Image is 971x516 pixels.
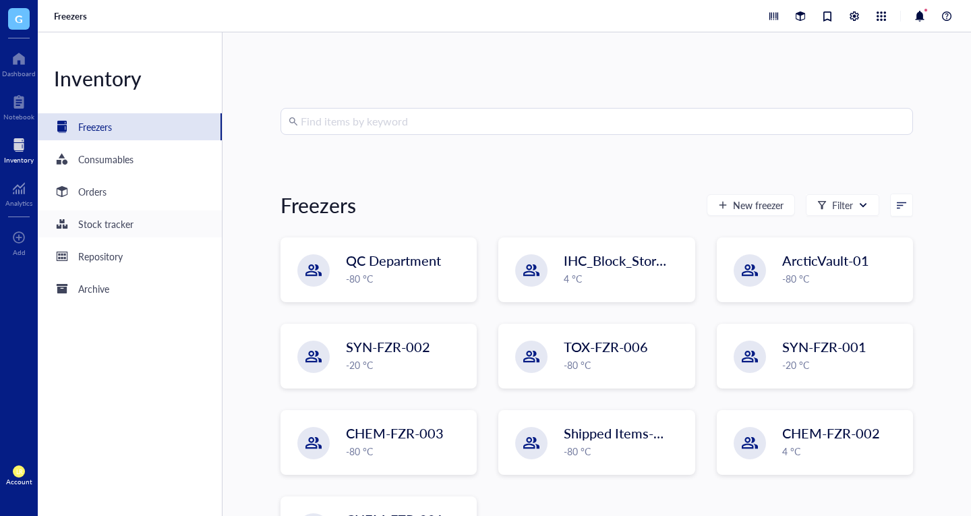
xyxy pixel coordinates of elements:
[54,10,90,22] a: Freezers
[5,177,32,207] a: Analytics
[564,357,686,372] div: -80 °C
[733,200,784,210] span: New freezer
[564,251,677,270] span: IHC_Block_Storage
[4,156,34,164] div: Inventory
[78,119,112,134] div: Freezers
[38,178,222,205] a: Orders
[564,337,648,356] span: TOX-FZR-006
[832,198,853,212] div: Filter
[346,271,468,286] div: -80 °C
[564,424,670,442] span: Shipped Items-01
[2,48,36,78] a: Dashboard
[3,91,34,121] a: Notebook
[78,152,134,167] div: Consumables
[782,357,904,372] div: -20 °C
[346,251,441,270] span: QC Department
[564,271,686,286] div: 4 °C
[78,281,109,296] div: Archive
[346,424,444,442] span: CHEM-FZR-003
[38,113,222,140] a: Freezers
[6,478,32,486] div: Account
[782,271,904,286] div: -80 °C
[78,217,134,231] div: Stock tracker
[2,69,36,78] div: Dashboard
[38,275,222,302] a: Archive
[782,337,866,356] span: SYN-FZR-001
[707,194,795,216] button: New freezer
[38,210,222,237] a: Stock tracker
[4,134,34,164] a: Inventory
[38,243,222,270] a: Repository
[3,113,34,121] div: Notebook
[281,192,356,219] div: Freezers
[38,65,222,92] div: Inventory
[13,248,26,256] div: Add
[16,468,22,476] span: LR
[5,199,32,207] div: Analytics
[78,184,107,199] div: Orders
[15,10,23,27] span: G
[346,444,468,459] div: -80 °C
[346,337,430,356] span: SYN-FZR-002
[346,357,468,372] div: -20 °C
[782,444,904,459] div: 4 °C
[782,251,869,270] span: ArcticVault-01
[78,249,123,264] div: Repository
[564,444,686,459] div: -80 °C
[38,146,222,173] a: Consumables
[782,424,880,442] span: CHEM-FZR-002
